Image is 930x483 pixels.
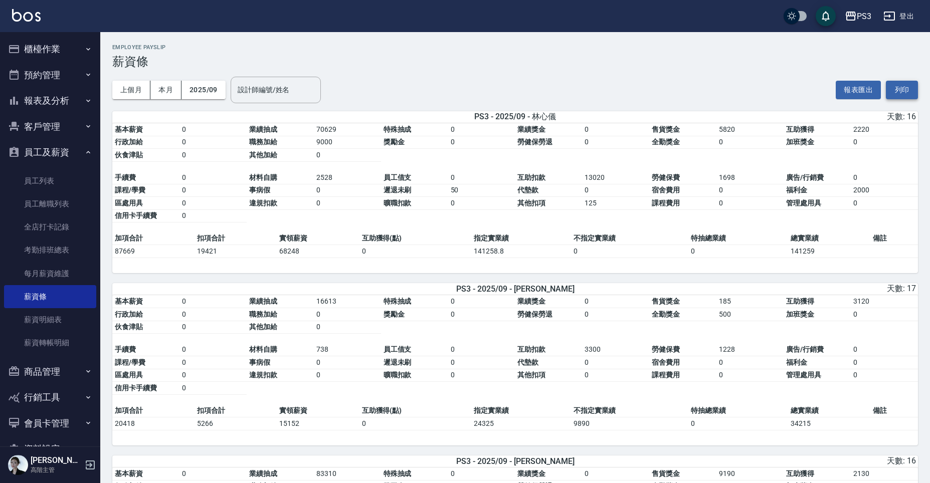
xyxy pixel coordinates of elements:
[851,295,918,308] td: 3120
[582,295,649,308] td: 0
[652,138,680,146] span: 全勤獎金
[788,417,870,430] td: 34215
[652,186,680,194] span: 宿舍費用
[851,369,918,382] td: 0
[716,184,784,197] td: 0
[582,197,649,210] td: 125
[115,297,143,305] span: 基本薪資
[716,295,784,308] td: 185
[716,356,784,369] td: 0
[448,343,515,356] td: 0
[179,369,247,382] td: 0
[384,186,412,194] span: 遲退未刷
[582,308,649,321] td: 0
[314,171,381,184] td: 2528
[571,245,688,258] td: 0
[652,199,680,207] span: 課程費用
[652,345,680,353] span: 勞健保費
[249,323,277,331] span: 其他加給
[314,356,381,369] td: 0
[471,232,571,245] td: 指定實業績
[314,467,381,480] td: 83310
[571,404,688,417] td: 不指定實業績
[115,211,157,219] span: 信用卡手續費
[314,136,381,149] td: 9000
[4,410,96,436] button: 會員卡管理
[112,417,195,430] td: 20418
[448,356,515,369] td: 0
[582,184,649,197] td: 0
[517,358,538,366] span: 代墊款
[384,310,405,318] span: 獎勵金
[249,371,277,379] span: 違規扣款
[179,149,247,162] td: 0
[4,331,96,354] a: 薪資轉帳明細
[716,308,784,321] td: 500
[249,199,277,207] span: 違規扣款
[651,456,916,466] div: 天數: 16
[179,136,247,149] td: 0
[115,323,143,331] span: 伙食津貼
[31,455,82,465] h5: [PERSON_NAME]
[384,469,412,477] span: 特殊抽成
[456,284,575,294] span: PS3 - 2025/09 - [PERSON_NAME]
[277,404,359,417] td: 實領薪資
[651,112,916,122] div: 天數: 16
[115,358,145,366] span: 課程/學費
[12,9,41,22] img: Logo
[716,343,784,356] td: 1228
[359,417,472,430] td: 0
[384,125,412,133] span: 特殊抽成
[384,138,405,146] span: 獎勵金
[314,295,381,308] td: 16613
[471,245,571,258] td: 141258.8
[249,345,277,353] span: 材料自購
[112,81,150,99] button: 上個月
[115,125,143,133] span: 基本薪資
[249,173,277,181] span: 材料自購
[571,232,688,245] td: 不指定實業績
[786,469,814,477] span: 互助獲得
[448,123,515,136] td: 0
[517,345,545,353] span: 互助扣款
[4,36,96,62] button: 櫃檯作業
[31,465,82,474] p: 高階主管
[716,197,784,210] td: 0
[582,171,649,184] td: 13020
[448,136,515,149] td: 0
[277,245,359,258] td: 68248
[448,308,515,321] td: 0
[4,384,96,410] button: 行銷工具
[517,199,545,207] span: 其他扣項
[652,310,680,318] span: 全勤獎金
[448,184,515,197] td: 50
[786,358,807,366] span: 福利金
[870,404,918,417] td: 備註
[879,7,918,26] button: 登出
[456,456,575,466] span: PS3 - 2025/09 - [PERSON_NAME]
[448,197,515,210] td: 0
[4,139,96,165] button: 員工及薪資
[582,123,649,136] td: 0
[851,171,918,184] td: 0
[517,173,545,181] span: 互助扣款
[4,62,96,88] button: 預約管理
[517,186,538,194] span: 代墊款
[788,245,870,258] td: 141259
[851,123,918,136] td: 2220
[870,232,918,245] td: 備註
[836,81,881,99] button: 報表匯出
[851,197,918,210] td: 0
[4,436,96,462] button: 資料設定
[115,199,143,207] span: 區處用具
[788,404,870,417] td: 總實業績
[851,467,918,480] td: 2130
[688,404,788,417] td: 特抽總業績
[179,197,247,210] td: 0
[474,112,556,122] span: PS3 - 2025/09 - 林心儀
[571,417,688,430] td: 9890
[517,371,545,379] span: 其他扣項
[652,358,680,366] span: 宿舍費用
[517,138,552,146] span: 勞健保勞退
[384,173,412,181] span: 員工借支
